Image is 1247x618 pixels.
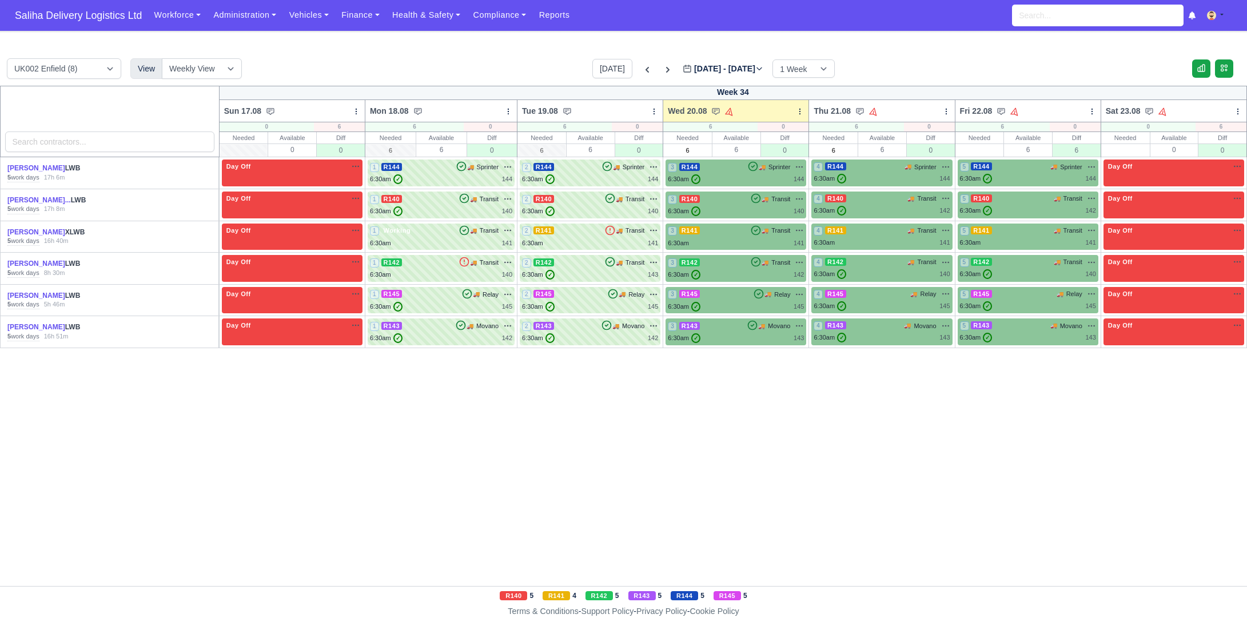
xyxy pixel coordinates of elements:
span: 🚚 [1057,290,1063,298]
span: R144 [825,162,846,170]
span: 3 [668,163,677,172]
span: 1 [370,258,379,268]
span: 🚚 [619,290,626,298]
div: 0 [467,143,517,157]
div: 6 [365,122,464,131]
span: Day Off [224,194,253,202]
span: Day Off [224,290,253,298]
span: 🚚 [759,163,766,172]
div: 140 [794,206,804,216]
a: Terms & Conditions [508,607,578,616]
span: R143 [533,322,555,330]
div: work days [7,269,39,278]
span: 2 [522,290,531,299]
span: Sprinter [1060,162,1082,172]
span: R141 [825,226,846,234]
a: Finance [335,4,386,26]
span: ✓ [837,206,846,216]
span: Transit [771,258,790,268]
span: 2 [522,163,531,172]
span: ✓ [691,206,700,216]
span: 3 [668,195,677,204]
label: [DATE] - [DATE] [683,62,763,75]
span: 3 [668,258,677,268]
span: 2 [522,195,531,204]
div: 6:30am [668,238,689,248]
div: 6:30am [960,206,993,216]
span: Relay [628,290,644,300]
a: Support Policy [581,607,634,616]
div: 6:30am [522,206,555,216]
div: Needed [365,132,416,143]
span: 1 [370,163,379,172]
span: Day Off [224,321,253,329]
span: R143 [971,321,992,329]
span: Day Off [1106,321,1135,329]
span: R142 [679,258,700,266]
a: [PERSON_NAME] [7,292,65,300]
span: Day Off [1106,226,1135,234]
a: Workforce [148,4,207,26]
a: Vehicles [282,4,335,26]
span: R140 [381,195,403,203]
div: Diff [1053,132,1101,143]
span: Sat 23.08 [1106,105,1141,117]
span: 🚚 [1050,321,1057,330]
div: 16h 40m [44,237,69,246]
div: 0 [1101,122,1196,131]
span: Transit [1063,226,1082,236]
span: Movano [476,321,499,331]
div: 0 [1198,143,1246,157]
span: Relay [483,290,499,300]
span: 🚚 [910,290,917,298]
span: 4 [814,226,823,236]
span: Movano [1060,321,1082,331]
div: 6:30am [370,270,391,280]
div: 6:30am [668,174,700,184]
div: 0 [1050,122,1101,131]
input: Search contractors... [5,131,214,152]
span: Movano [768,321,790,331]
span: ✓ [545,302,555,312]
span: R142 [381,258,403,266]
span: Thu 21.08 [814,105,851,117]
span: R141 [971,226,992,234]
span: R140 [825,194,846,202]
span: 🚚 [470,226,477,235]
span: ✓ [691,302,700,312]
a: Privacy Policy [636,607,687,616]
span: 5 [960,162,969,172]
div: 0 [1150,143,1198,156]
span: Day Off [1106,194,1135,202]
div: 6:30am [814,269,846,279]
span: R144 [381,163,403,171]
div: 142 [794,270,804,280]
div: 6:30am [960,301,993,311]
div: 141 [794,238,804,248]
div: 144 [794,174,804,184]
span: ✓ [983,301,992,311]
div: Needed [220,132,268,143]
div: Diff [1198,132,1246,143]
a: [PERSON_NAME] [7,260,65,268]
span: Day Off [224,226,253,234]
span: R145 [679,290,700,298]
span: R145 [971,290,992,298]
span: Fri 22.08 [960,105,993,117]
div: 144 [939,174,950,184]
span: 🚚 [762,258,768,267]
div: 0 [904,122,955,131]
span: 🚚 [904,321,911,330]
span: R140 [971,194,992,202]
div: 6 [1004,143,1052,156]
span: Transit [480,258,499,268]
div: 6 [712,143,760,156]
div: 142 [1085,206,1095,216]
span: R144 [533,163,555,171]
span: 🚚 [473,290,480,298]
div: 0 [761,143,809,157]
span: 5 [960,194,969,204]
div: LWB [7,196,126,205]
span: 4 [814,162,823,172]
div: 6:30am [814,301,846,311]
